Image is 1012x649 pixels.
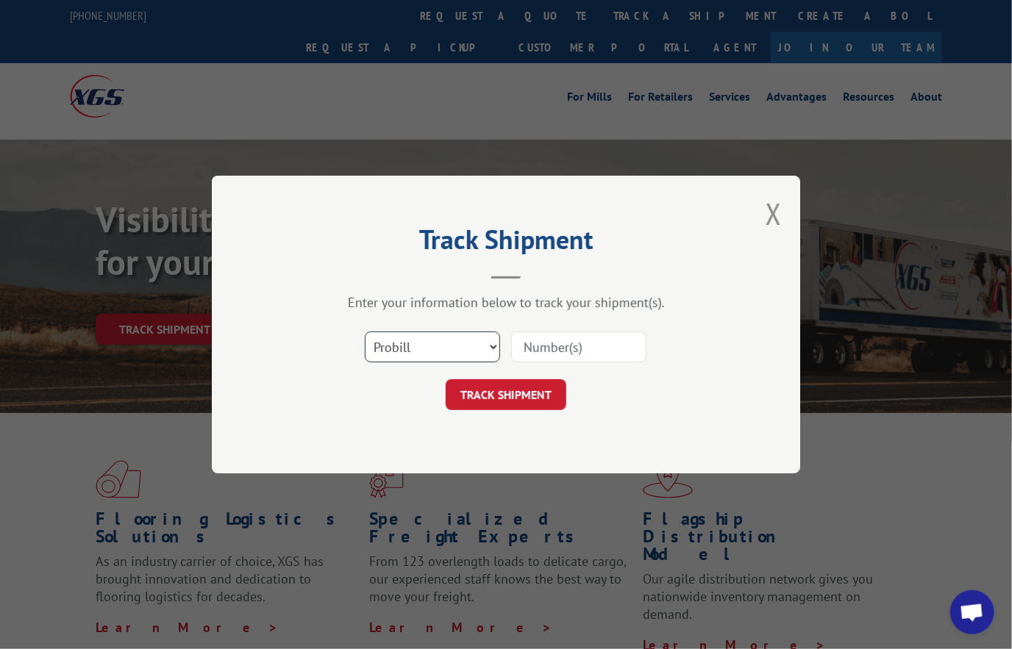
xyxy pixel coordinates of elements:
div: Open chat [950,590,994,634]
button: TRACK SHIPMENT [446,379,566,410]
h2: Track Shipment [285,229,727,257]
input: Number(s) [511,331,646,362]
div: Enter your information below to track your shipment(s). [285,294,727,311]
button: Close modal [766,194,782,233]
